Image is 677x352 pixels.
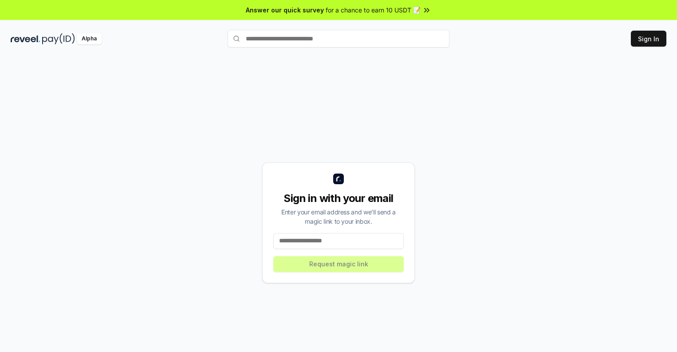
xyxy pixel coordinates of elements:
[77,33,102,44] div: Alpha
[333,174,344,184] img: logo_small
[631,31,666,47] button: Sign In
[273,191,404,206] div: Sign in with your email
[42,33,75,44] img: pay_id
[273,207,404,226] div: Enter your email address and we’ll send a magic link to your inbox.
[11,33,40,44] img: reveel_dark
[246,5,324,15] span: Answer our quick survey
[326,5,421,15] span: for a chance to earn 10 USDT 📝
